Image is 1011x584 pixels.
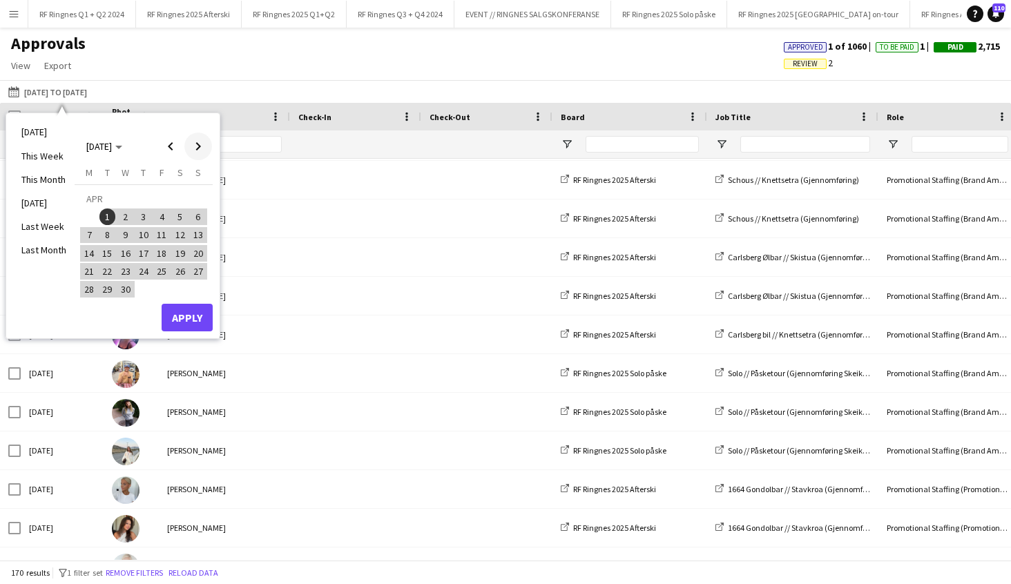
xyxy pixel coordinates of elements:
span: Board [561,112,585,122]
a: RF Ringnes 2025 Solo påske [561,368,666,378]
a: RF Ringnes 2025 Afterski [561,213,656,224]
span: 9 [117,227,134,244]
li: This Month [13,168,75,191]
img: Carla Broschè [112,438,139,465]
span: 24 [135,263,152,280]
span: 1 [876,40,934,52]
span: 15 [99,245,116,262]
span: 26 [172,263,189,280]
button: [DATE] to [DATE] [6,84,90,100]
input: Role Filter Input [912,136,1008,153]
button: 17-04-2025 [135,244,153,262]
li: Last Week [13,215,75,238]
span: To Be Paid [880,43,914,52]
span: 1664 Gondolbar // Stavkroa (Gjennomføring) [728,484,883,494]
a: RF Ringnes 2025 Afterski [561,523,656,533]
span: 27 [190,263,206,280]
span: 1 of 1060 [784,40,876,52]
div: [PERSON_NAME] [159,161,290,199]
span: Review [793,59,818,68]
span: Date [29,112,48,122]
button: Reload data [166,565,221,581]
span: 21 [81,263,97,280]
span: 2 [784,57,833,69]
div: [PERSON_NAME] [159,470,290,508]
span: Solo // Påsketour (Gjennomføring Skeikampen) [728,368,891,378]
button: 26-04-2025 [171,262,189,280]
button: 18-04-2025 [153,244,171,262]
a: Export [39,57,77,75]
span: RF Ringnes 2025 Afterski [573,252,656,262]
span: 13 [190,227,206,244]
button: 28-04-2025 [80,280,98,298]
span: Paid [947,43,963,52]
button: 01-04-2025 [98,208,116,226]
div: [DATE] [21,354,104,392]
span: 1664 Gondolbar // Stavkroa (Gjennomføring) [728,523,883,533]
button: Open Filter Menu [561,138,573,150]
span: RF Ringnes 2025 Solo påske [573,445,666,456]
a: RF Ringnes 2025 Afterski [561,484,656,494]
a: RF Ringnes 2025 Afterski [561,175,656,185]
button: 03-04-2025 [135,208,153,226]
button: Remove filters [103,565,166,581]
button: 16-04-2025 [117,244,135,262]
a: RF Ringnes 2025 Solo påske [561,407,666,417]
span: RF Ringnes 2025 Solo påske [573,368,666,378]
button: Open Filter Menu [887,138,899,150]
li: This Week [13,144,75,168]
span: 4 [153,208,170,225]
a: 1664 Gondolbar // Stavkroa (Gjennomføring) [715,484,883,494]
a: Solo // Påsketour (Gjennomføring Skeikampen) [715,407,891,417]
div: [PERSON_NAME] [159,354,290,392]
span: 19 [172,245,189,262]
span: Carlsberg Ølbar // Skistua (Gjennomføring) [728,252,876,262]
a: Schous // Knettsetra (Gjennomføring) [715,213,859,224]
span: Export [44,59,71,72]
span: View [11,59,30,72]
button: 19-04-2025 [171,244,189,262]
span: RF Ringnes 2025 Afterski [573,213,656,224]
span: 11 [153,227,170,244]
button: 04-04-2025 [153,208,171,226]
span: 6 [190,208,206,225]
a: RF Ringnes 2025 Afterski [561,291,656,301]
div: [PERSON_NAME] [159,431,290,469]
span: Check-Out [430,112,470,122]
span: Photo [112,106,134,127]
img: Mille Berger [112,399,139,427]
img: Lisa Østby-Dahl [112,515,139,543]
input: Name Filter Input [192,136,282,153]
span: 16 [117,245,134,262]
button: 06-04-2025 [189,208,207,226]
span: M [86,166,93,179]
span: 8 [99,227,116,244]
div: [PERSON_NAME] [159,393,290,431]
button: 13-04-2025 [189,226,207,244]
span: 2 [117,208,134,225]
span: Approved [788,43,823,52]
span: 29 [99,281,116,298]
img: Benedicte LEPSØY [112,554,139,581]
span: 10 [135,227,152,244]
span: 7 [81,227,97,244]
a: RF Ringnes 2025 Afterski [561,252,656,262]
span: [DATE] [86,140,112,153]
button: 05-04-2025 [171,208,189,226]
span: 30 [117,281,134,298]
span: Name [167,112,189,122]
a: 1664 Gondolbar // Stavkroa (Gjennomføring) [715,523,883,533]
button: 11-04-2025 [153,226,171,244]
button: Previous month [157,133,184,160]
button: 15-04-2025 [98,244,116,262]
span: 23 [117,263,134,280]
li: Last Month [13,238,75,262]
span: S [177,166,183,179]
a: Carlsberg Ølbar // Skistua (Gjennomføring) [715,252,876,262]
span: RF Ringnes 2025 Afterski [573,484,656,494]
span: F [160,166,164,179]
input: Board Filter Input [586,136,699,153]
span: RF Ringnes 2025 Afterski [573,291,656,301]
button: RF Ringnes 2025 Q1+Q2 [242,1,347,28]
button: 22-04-2025 [98,262,116,280]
